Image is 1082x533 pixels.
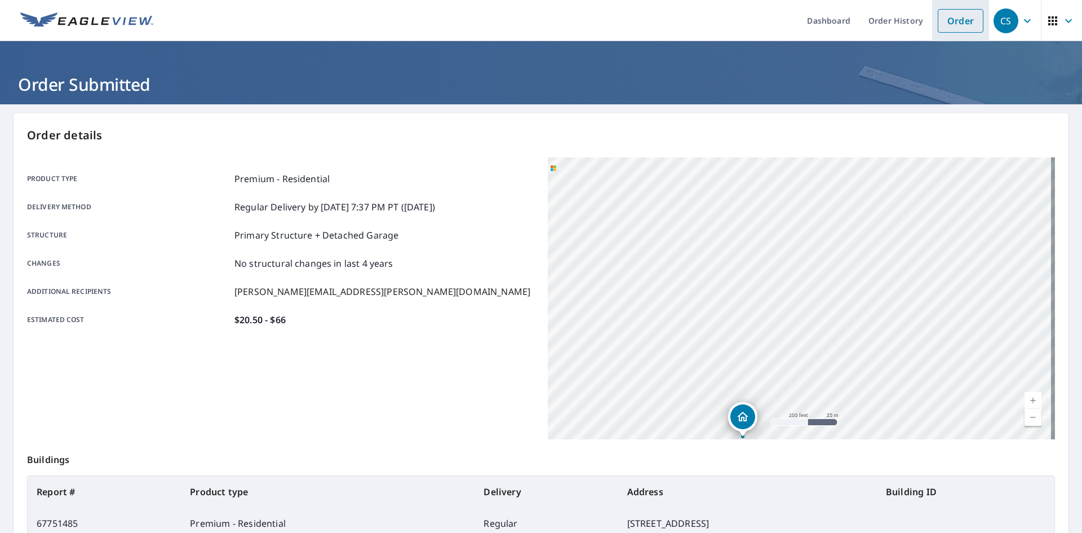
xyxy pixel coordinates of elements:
[27,313,230,327] p: Estimated cost
[20,12,153,29] img: EV Logo
[27,257,230,270] p: Changes
[27,200,230,214] p: Delivery method
[234,228,398,242] p: Primary Structure + Detached Garage
[27,127,1055,144] p: Order details
[938,9,983,33] a: Order
[234,200,435,214] p: Regular Delivery by [DATE] 7:37 PM PT ([DATE])
[618,476,877,508] th: Address
[27,172,230,186] p: Product type
[14,73,1068,96] h1: Order Submitted
[877,476,1054,508] th: Building ID
[181,476,475,508] th: Product type
[1025,392,1041,409] a: Current Level 18, Zoom In
[234,285,530,298] p: [PERSON_NAME][EMAIL_ADDRESS][PERSON_NAME][DOMAIN_NAME]
[234,257,393,270] p: No structural changes in last 4 years
[27,285,230,298] p: Additional recipients
[27,439,1055,475] p: Buildings
[475,476,618,508] th: Delivery
[234,313,286,327] p: $20.50 - $66
[28,476,181,508] th: Report #
[1025,409,1041,426] a: Current Level 18, Zoom Out
[234,172,330,186] p: Premium - Residential
[728,402,757,437] div: Dropped pin, building 1, Residential property, 3312 N Pickwick Ave Springfield, MO 65803
[27,228,230,242] p: Structure
[994,8,1018,33] div: CS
